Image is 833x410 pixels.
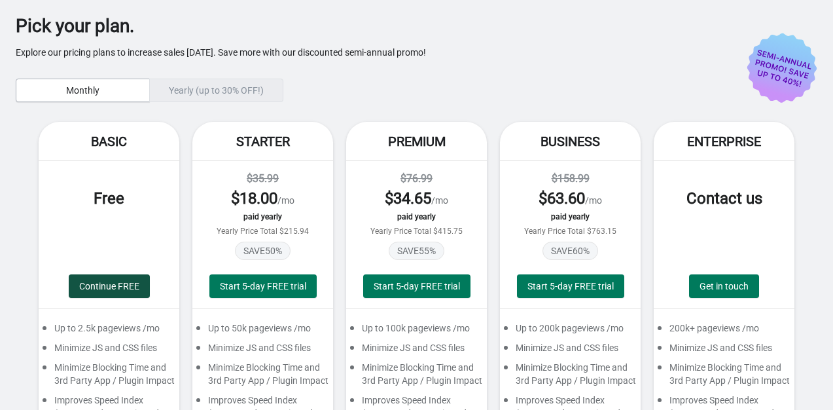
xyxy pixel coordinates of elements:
div: Minimize JS and CSS files [654,341,794,361]
div: Minimize Blocking Time and 3rd Party App / Plugin Impact [346,361,487,394]
button: Start 5-day FREE trial [517,274,624,298]
div: /mo [205,188,320,209]
p: Explore our pricing plans to increase sales [DATE]. Save more with our discounted semi-annual promo! [16,46,778,59]
span: Get in touch [700,281,749,291]
div: Minimize Blocking Time and 3rd Party App / Plugin Impact [500,361,641,394]
div: $76.99 [359,171,474,187]
div: Basic [39,122,179,161]
div: /mo [513,188,628,209]
div: Yearly Price Total $415.75 [359,227,474,236]
span: Start 5-day FREE trial [374,281,460,291]
div: Up to 200k pageviews /mo [500,322,641,341]
span: SAVE 55 % [389,242,444,260]
div: Minimize JS and CSS files [500,341,641,361]
div: Up to 50k pageviews /mo [192,322,333,341]
div: $35.99 [205,171,320,187]
div: paid yearly [513,212,628,221]
span: Free [94,189,124,208]
div: Up to 2.5k pageviews /mo [39,322,179,341]
div: Enterprise [654,122,794,161]
div: /mo [359,188,474,209]
span: Continue FREE [79,281,139,291]
span: $ 34.65 [385,189,431,208]
div: Minimize JS and CSS files [39,341,179,361]
button: Continue FREE [69,274,150,298]
div: Yearly Price Total $763.15 [513,227,628,236]
div: 200k+ pageviews /mo [654,322,794,341]
span: SAVE 60 % [542,242,598,260]
div: Minimize Blocking Time and 3rd Party App / Plugin Impact [192,361,333,394]
div: Yearly Price Total $215.94 [205,227,320,236]
span: Start 5-day FREE trial [220,281,306,291]
div: Minimize Blocking Time and 3rd Party App / Plugin Impact [39,361,179,394]
img: price-promo-badge-d5c1d69d.svg [747,33,817,103]
button: Start 5-day FREE trial [209,274,317,298]
div: Starter [192,122,333,161]
div: Minimize JS and CSS files [346,341,487,361]
span: Monthly [66,85,99,96]
div: paid yearly [205,212,320,221]
div: paid yearly [359,212,474,221]
div: Business [500,122,641,161]
div: Pick your plan. [16,20,778,33]
a: Get in touch [689,274,759,298]
span: $ 18.00 [231,189,277,208]
span: $ 63.60 [539,189,585,208]
button: Monthly [16,79,150,102]
div: Up to 100k pageviews /mo [346,322,487,341]
div: Minimize Blocking Time and 3rd Party App / Plugin Impact [654,361,794,394]
div: Minimize JS and CSS files [192,341,333,361]
div: $158.99 [513,171,628,187]
span: Contact us [686,189,762,208]
span: SAVE 50 % [235,242,291,260]
button: Start 5-day FREE trial [363,274,470,298]
div: Premium [346,122,487,161]
span: Start 5-day FREE trial [527,281,614,291]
